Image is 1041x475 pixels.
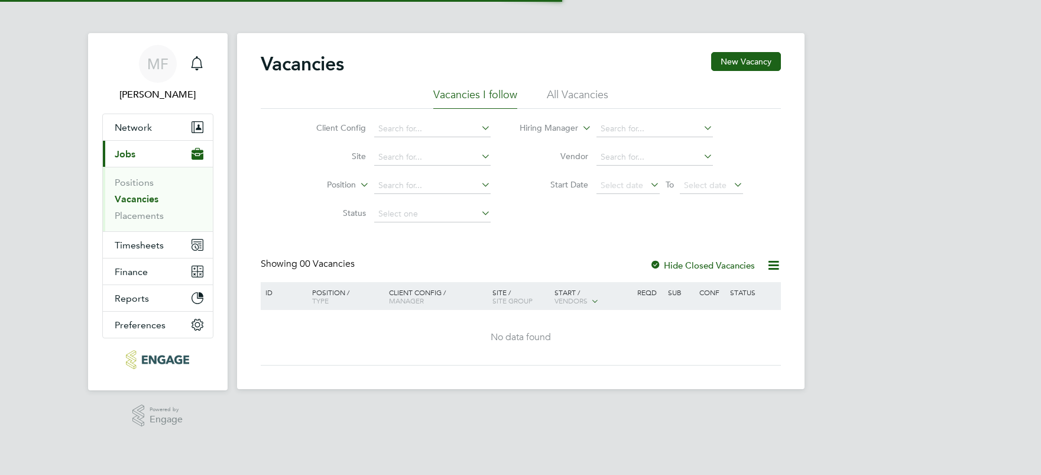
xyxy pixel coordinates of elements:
[103,114,213,140] button: Network
[665,282,696,302] div: Sub
[520,151,588,161] label: Vendor
[298,151,366,161] label: Site
[298,122,366,133] label: Client Config
[262,282,304,302] div: ID
[261,52,344,76] h2: Vacancies
[103,312,213,338] button: Preferences
[303,282,386,311] div: Position /
[711,52,781,71] button: New Vacancy
[115,148,135,160] span: Jobs
[115,122,152,133] span: Network
[684,180,727,190] span: Select date
[115,240,164,251] span: Timesheets
[696,282,727,302] div: Conf
[298,208,366,218] label: Status
[262,331,779,344] div: No data found
[374,121,491,137] input: Search for...
[115,210,164,221] a: Placements
[88,33,228,390] nav: Main navigation
[103,285,213,311] button: Reports
[601,180,643,190] span: Select date
[103,232,213,258] button: Timesheets
[650,260,755,271] label: Hide Closed Vacancies
[634,282,665,302] div: Reqd
[103,167,213,231] div: Jobs
[103,141,213,167] button: Jobs
[727,282,779,302] div: Status
[102,350,213,369] a: Go to home page
[433,88,517,109] li: Vacancies I follow
[596,149,713,166] input: Search for...
[492,296,533,305] span: Site Group
[547,88,608,109] li: All Vacancies
[150,405,183,415] span: Powered by
[102,88,213,102] span: Mitch Fox
[115,319,166,331] span: Preferences
[115,266,148,277] span: Finance
[374,177,491,194] input: Search for...
[520,179,588,190] label: Start Date
[126,350,189,369] img: tr2rec-logo-retina.png
[261,258,357,270] div: Showing
[312,296,329,305] span: Type
[510,122,578,134] label: Hiring Manager
[288,179,356,191] label: Position
[386,282,489,311] div: Client Config /
[103,258,213,285] button: Finance
[552,282,634,312] div: Start /
[147,56,168,72] span: MF
[389,296,424,305] span: Manager
[554,296,588,305] span: Vendors
[150,415,183,425] span: Engage
[132,405,183,427] a: Powered byEngage
[115,293,149,304] span: Reports
[115,193,158,205] a: Vacancies
[596,121,713,137] input: Search for...
[374,206,491,222] input: Select one
[489,282,552,311] div: Site /
[115,177,154,188] a: Positions
[102,45,213,102] a: MF[PERSON_NAME]
[662,177,677,192] span: To
[300,258,355,270] span: 00 Vacancies
[374,149,491,166] input: Search for...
